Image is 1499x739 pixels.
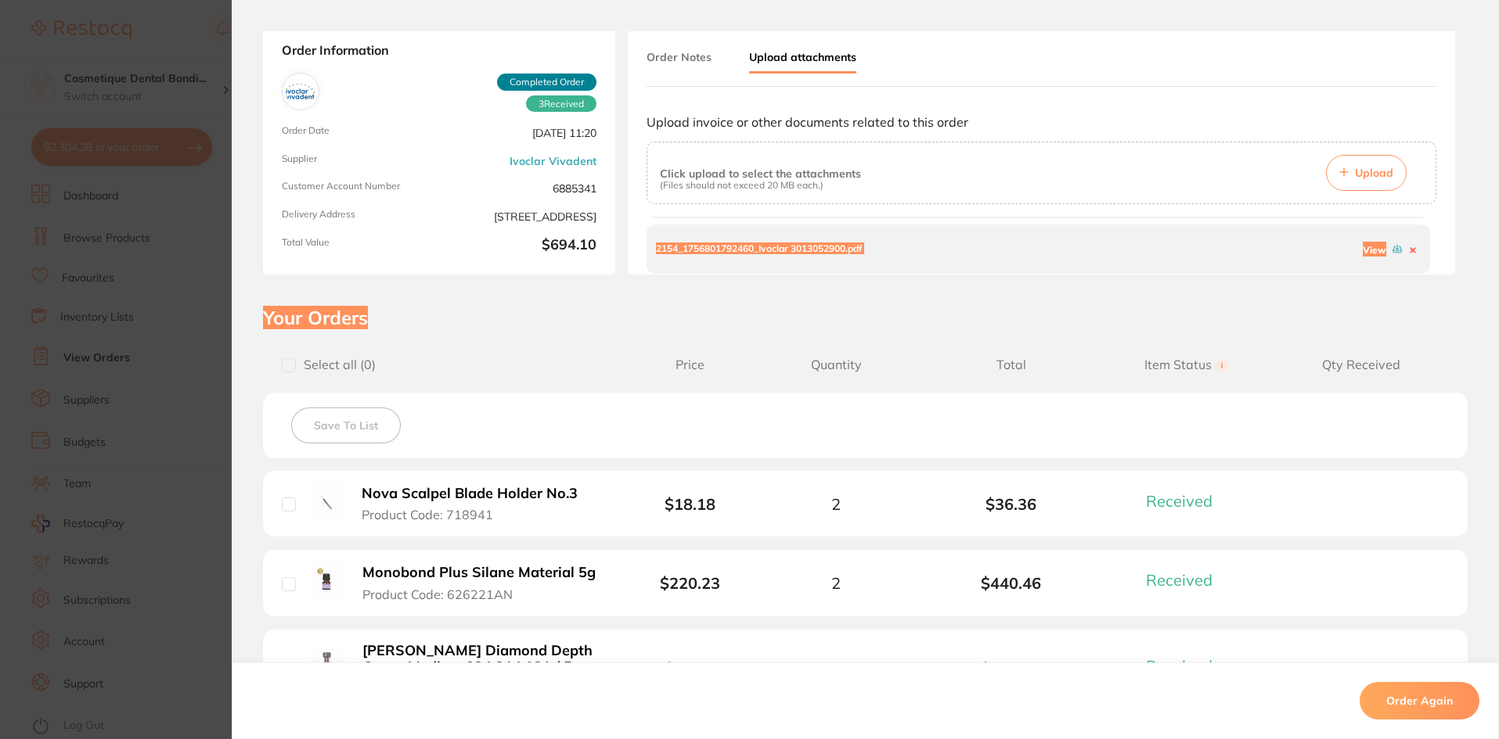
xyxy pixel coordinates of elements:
[308,562,346,601] img: Monobond Plus Silane Material 5g
[282,237,433,256] span: Total Value
[362,587,513,601] span: Product Code: 626221AN
[445,209,596,224] span: [STREET_ADDRESS]
[1146,656,1213,676] span: Received
[831,574,841,592] span: 2
[924,357,1099,372] span: Total
[660,180,861,191] p: (Files should not exceed 20 MB each.)
[665,659,715,679] b: $77.09
[308,649,346,687] img: Meisinger Diamond Depth Cutter Medium 834 314 021 / 5
[1274,357,1449,372] span: Qty Received
[1141,656,1231,676] button: Received
[924,660,1099,678] b: $154.18
[656,243,862,254] p: 2154_1756801792460_Ivoclar 3013052900.pdf
[357,485,595,523] button: Nova Scalpel Blade Holder No.3 Product Code: 718941
[1355,166,1393,180] span: Upload
[282,43,596,60] strong: Order Information
[308,483,345,521] img: Nova Scalpel Blade Holder No.3
[358,642,609,697] button: [PERSON_NAME] Diamond Depth Cutter Medium 834 314 021 / 5 Product Code: 703286
[660,573,720,593] b: $220.23
[282,153,433,169] span: Supplier
[831,660,841,678] span: 2
[282,181,433,196] span: Customer Account Number
[748,357,924,372] span: Quantity
[665,494,715,514] b: $18.18
[291,407,401,443] button: Save To List
[362,508,493,522] span: Product Code: 718941
[282,209,433,224] span: Delivery Address
[1099,357,1274,372] span: Item Status
[282,125,433,141] span: Order Date
[647,43,712,71] button: Order Notes
[1360,682,1479,719] button: Order Again
[362,486,578,502] b: Nova Scalpel Blade Holder No.3
[510,155,596,167] a: Ivoclar Vivadent
[358,564,609,602] button: Monobond Plus Silane Material 5g Product Code: 626221AN
[526,95,596,113] span: Received
[497,74,596,91] span: Completed Order
[1146,570,1213,590] span: Received
[445,237,596,256] b: $694.10
[362,643,604,675] b: [PERSON_NAME] Diamond Depth Cutter Medium 834 314 021 / 5
[445,181,596,196] span: 6885341
[924,495,1099,513] b: $36.36
[632,357,748,372] span: Price
[647,115,1436,129] p: Upload invoice or other documents related to this order
[263,306,1468,329] h2: Your Orders
[286,77,315,106] img: Ivoclar Vivadent
[924,574,1099,592] b: $440.46
[1326,155,1407,191] button: Upload
[1146,491,1213,511] span: Received
[1363,244,1386,256] a: View
[296,357,376,372] span: Select all ( 0 )
[1141,491,1231,511] button: Received
[445,125,596,141] span: [DATE] 11:20
[831,495,841,513] span: 2
[1141,570,1231,590] button: Received
[660,167,861,180] p: Click upload to select the attachments
[362,565,596,581] b: Monobond Plus Silane Material 5g
[749,43,856,74] button: Upload attachments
